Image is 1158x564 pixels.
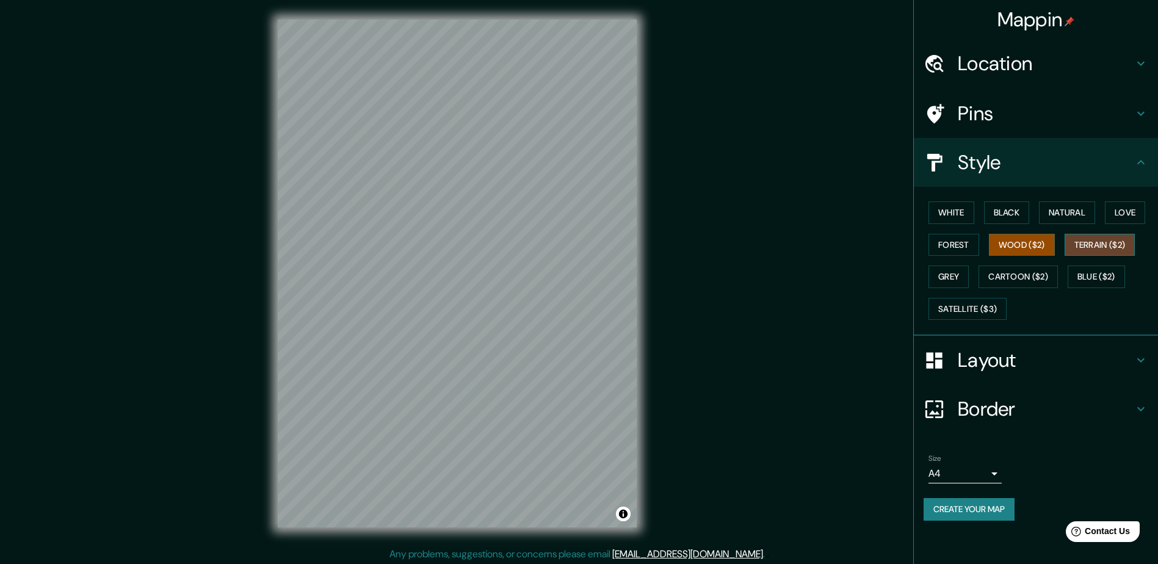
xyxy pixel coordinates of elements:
[612,548,763,560] a: [EMAIL_ADDRESS][DOMAIN_NAME]
[958,51,1134,76] h4: Location
[928,201,974,224] button: White
[1065,234,1135,256] button: Terrain ($2)
[928,234,979,256] button: Forest
[914,39,1158,88] div: Location
[389,547,765,562] p: Any problems, suggestions, or concerns please email .
[914,89,1158,138] div: Pins
[924,498,1015,521] button: Create your map
[1105,201,1145,224] button: Love
[928,266,969,288] button: Grey
[767,547,769,562] div: .
[958,150,1134,175] h4: Style
[914,385,1158,433] div: Border
[914,138,1158,187] div: Style
[989,234,1055,256] button: Wood ($2)
[958,397,1134,421] h4: Border
[1068,266,1125,288] button: Blue ($2)
[928,464,1002,483] div: A4
[616,507,631,521] button: Toggle attribution
[928,454,941,464] label: Size
[997,7,1075,32] h4: Mappin
[958,348,1134,372] h4: Layout
[979,266,1058,288] button: Cartoon ($2)
[984,201,1030,224] button: Black
[1065,16,1074,26] img: pin-icon.png
[958,101,1134,126] h4: Pins
[765,547,767,562] div: .
[928,298,1007,320] button: Satellite ($3)
[1049,516,1145,551] iframe: Help widget launcher
[278,20,637,527] canvas: Map
[914,336,1158,385] div: Layout
[1039,201,1095,224] button: Natural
